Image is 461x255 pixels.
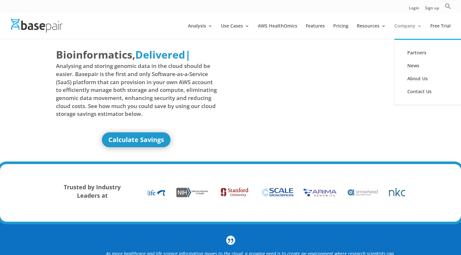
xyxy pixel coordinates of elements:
a: Pricing [333,24,348,39]
a: Features [306,24,325,39]
a: Login [409,6,419,13]
a: Search Icon Link [445,3,451,13]
a: Sign up [425,6,439,13]
span: | [185,48,191,61]
a: Use Cases [221,24,249,39]
iframe: Basepair - NGS Analysis Simplified [236,47,397,138]
span: Bioinformatics, [56,47,135,62]
a: Free Trial [430,24,451,39]
a: Calculate Savings [102,132,170,147]
a: Analysis [188,24,213,39]
span: Delivered [135,48,185,61]
a: Resources [357,24,386,39]
a: Company [394,24,422,39]
a: AWS HealthOmics [258,24,297,39]
img: Basepair [11,19,62,33]
strong: Trusted by Industry Leaders at [64,183,121,199]
svg: Search [445,3,451,9]
span: Analysing and storing genomic data in the cloud should be easier. Basepair is the first and only ... [56,62,217,118]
